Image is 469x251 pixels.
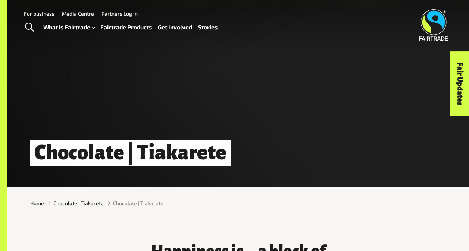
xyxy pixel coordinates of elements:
a: What is Fairtrade [43,22,95,32]
a: Home [30,199,44,207]
a: Toggle Search [20,18,38,37]
h1: Chocolate | Tiakarete [30,140,231,166]
a: Get Involved [158,22,192,32]
a: Media Centre [62,10,94,17]
img: Fairtrade Australia New Zealand logo [419,9,448,41]
a: For business [24,10,54,17]
span: Chocolate | Tiakarete [113,199,163,207]
a: Fairtrade Products [100,22,152,32]
a: Partners Log In [101,10,138,17]
a: Chocolate | Tiakarete [53,199,104,207]
a: Stories [198,22,218,32]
